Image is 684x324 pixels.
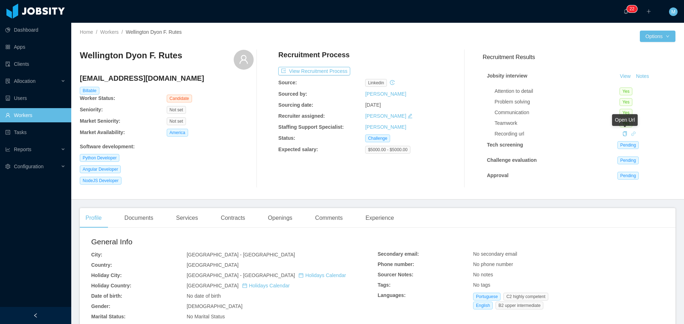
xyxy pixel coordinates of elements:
[91,272,122,278] b: Holiday City:
[299,273,304,278] i: icon: calendar
[187,314,225,319] span: No Marital Status
[5,79,10,84] i: icon: solution
[640,31,675,42] button: Optionsicon: down
[503,293,548,301] span: C2 highly competent
[91,314,125,319] b: Marital Status:
[646,9,651,14] i: icon: plus
[5,91,66,105] a: icon: robotUsers
[620,87,632,95] span: Yes
[80,208,107,228] div: Profile
[5,125,66,139] a: icon: profileTasks
[632,5,634,12] p: 2
[5,108,66,122] a: icon: userWorkers
[262,208,298,228] div: Openings
[631,131,636,137] a: icon: link
[365,79,387,87] span: linkedin
[671,7,675,16] span: M
[239,54,249,64] i: icon: user
[167,129,188,137] span: America
[365,113,406,119] a: [PERSON_NAME]
[378,282,390,288] b: Tags:
[91,293,122,299] b: Date of birth:
[215,208,251,228] div: Contracts
[631,131,636,136] i: icon: link
[622,131,627,136] i: icon: copy
[278,67,350,75] button: icon: exportView Recruitment Process
[378,272,413,277] b: Sourcer Notes:
[622,130,627,138] div: Copy
[494,130,620,138] div: Recording url
[187,272,346,278] span: [GEOGRAPHIC_DATA] - [GEOGRAPHIC_DATA]
[487,142,523,148] strong: Tech screening
[473,281,664,289] div: No tags
[167,95,192,102] span: Candidate
[473,293,501,301] span: Portuguese
[494,87,620,95] div: Attention to detail
[473,261,513,267] span: No phone number
[365,102,381,108] span: [DATE]
[91,283,131,288] b: Holiday Country:
[14,147,31,152] span: Reports
[365,91,406,97] a: [PERSON_NAME]
[242,283,247,288] i: icon: calendar
[299,272,346,278] a: icon: calendarHolidays Calendar
[629,5,632,12] p: 2
[620,98,632,106] span: Yes
[620,109,632,117] span: Yes
[187,293,221,299] span: No date of birth
[617,141,639,149] span: Pending
[473,251,517,257] span: No secondary email
[390,80,395,85] i: icon: history
[126,29,182,35] span: Wellington Dyon F. Rutes
[633,72,652,81] button: Notes
[487,172,509,178] strong: Approval
[167,117,186,125] span: Not set
[80,129,125,135] b: Market Availability:
[494,109,620,116] div: Communication
[365,134,390,142] span: Challenge
[91,236,378,248] h2: General Info
[80,154,119,162] span: Python Developer
[473,272,493,277] span: No notes
[617,172,639,180] span: Pending
[278,124,344,130] b: Staffing Support Specialist:
[483,53,675,62] h3: Recruitment Results
[167,106,186,114] span: Not set
[91,303,110,309] b: Gender:
[365,124,406,130] a: [PERSON_NAME]
[487,73,528,79] strong: Jobsity interview
[187,283,290,288] span: [GEOGRAPHIC_DATA]
[278,135,295,141] b: Status:
[187,252,295,257] span: [GEOGRAPHIC_DATA] - [GEOGRAPHIC_DATA]
[494,98,620,106] div: Problem solving
[278,50,349,60] h4: Recruitment Process
[5,147,10,152] i: icon: line-chart
[487,157,537,163] strong: Challenge evaluation
[496,302,543,309] span: B2 upper intermediate
[278,91,307,97] b: Sourced by:
[360,208,400,228] div: Experience
[96,29,97,35] span: /
[627,5,637,12] sup: 22
[494,119,620,127] div: Teamwork
[187,303,243,309] span: [DEMOGRAPHIC_DATA]
[473,302,493,309] span: English
[187,262,239,268] span: [GEOGRAPHIC_DATA]
[14,164,43,169] span: Configuration
[119,208,159,228] div: Documents
[278,147,318,152] b: Expected salary:
[365,146,410,154] span: $5000.00 - $5000.00
[121,29,123,35] span: /
[5,57,66,71] a: icon: auditClients
[378,251,419,257] b: Secondary email:
[5,23,66,37] a: icon: pie-chartDashboard
[80,144,135,149] b: Software development :
[242,283,290,288] a: icon: calendarHolidays Calendar
[80,50,182,61] h3: Wellington Dyon F. Rutes
[278,68,350,74] a: icon: exportView Recruitment Process
[278,113,325,119] b: Recruiter assigned:
[100,29,119,35] a: Workers
[91,262,112,268] b: Country:
[80,73,254,83] h4: [EMAIL_ADDRESS][DOMAIN_NAME]
[80,107,103,112] b: Seniority:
